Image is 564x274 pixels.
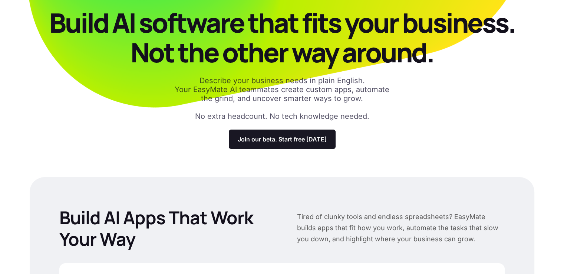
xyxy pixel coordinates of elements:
p: Build AI Apps That Work Your Way [59,207,273,250]
p: Join our beta. Start free [DATE] [238,136,327,143]
p: No extra headcount. No tech knowledge needed. [195,112,369,121]
p: Build AI software that fits your business. Not the other way around. [30,8,534,67]
p: Tired of clunky tools and endless spreadsheets? EasyMate builds apps that fit how you work, autom... [297,211,505,245]
p: Describe your business needs in plain English. Your EasyMate AI teammates create custom apps, aut... [171,76,393,103]
a: Join our beta. Start free [DATE] [229,130,336,149]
